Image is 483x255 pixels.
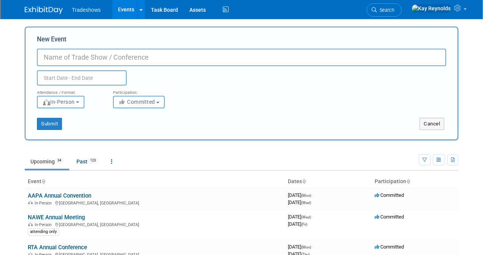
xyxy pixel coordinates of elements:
[35,201,54,206] span: In-Person
[25,175,285,188] th: Event
[25,154,69,169] a: Upcoming34
[28,221,282,227] div: [GEOGRAPHIC_DATA], [GEOGRAPHIC_DATA]
[288,244,313,250] span: [DATE]
[312,192,313,198] span: -
[302,178,306,184] a: Sort by Start Date
[367,3,402,17] a: Search
[25,6,63,14] img: ExhibitDay
[37,86,102,95] div: Attendance / Format:
[28,200,282,206] div: [GEOGRAPHIC_DATA], [GEOGRAPHIC_DATA]
[301,193,311,198] span: (Mon)
[372,175,458,188] th: Participation
[35,222,54,227] span: In-Person
[28,244,87,251] a: RTA Annual Conference
[285,175,372,188] th: Dates
[412,4,451,13] img: Kay Reynolds
[28,201,33,204] img: In-Person Event
[37,49,446,66] input: Name of Trade Show / Conference
[37,70,127,86] input: Start Date - End Date
[377,7,394,13] span: Search
[28,214,85,221] a: NAWE Annual Meeting
[37,118,62,130] button: Submit
[288,214,313,220] span: [DATE]
[301,215,311,219] span: (Wed)
[41,178,45,184] a: Sort by Event Name
[28,228,59,235] div: attending only
[113,96,165,108] button: Committed
[55,158,64,163] span: 34
[375,214,404,220] span: Committed
[88,158,98,163] span: 123
[312,214,313,220] span: -
[42,99,75,105] span: In-Person
[71,154,104,169] a: Past123
[288,221,307,227] span: [DATE]
[28,222,33,226] img: In-Person Event
[288,200,311,205] span: [DATE]
[113,86,178,95] div: Participation:
[301,222,307,226] span: (Fri)
[375,192,404,198] span: Committed
[375,244,404,250] span: Committed
[312,244,313,250] span: -
[118,99,155,105] span: Committed
[419,118,444,130] button: Cancel
[28,192,91,199] a: AAPA Annual Convention
[301,201,311,205] span: (Wed)
[37,35,67,47] label: New Event
[288,192,313,198] span: [DATE]
[37,96,84,108] button: In-Person
[301,245,311,249] span: (Mon)
[72,7,101,13] span: Tradeshows
[406,178,410,184] a: Sort by Participation Type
